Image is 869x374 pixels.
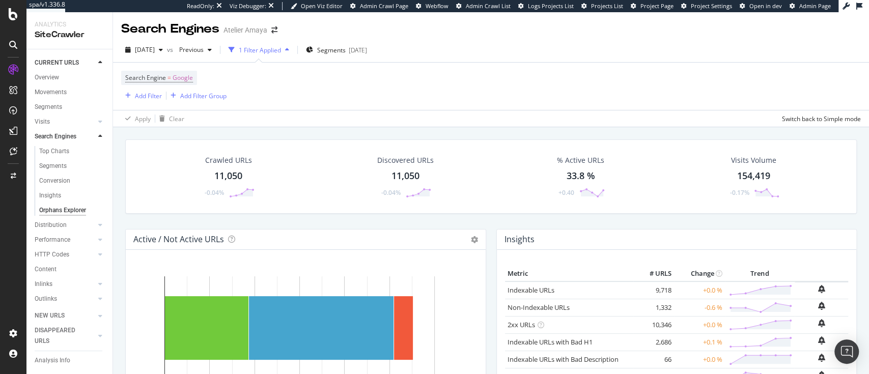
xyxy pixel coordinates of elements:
[818,336,825,344] div: bell-plus
[291,2,343,10] a: Open Viz Editor
[681,2,732,10] a: Project Settings
[391,169,419,183] div: 11,050
[180,92,227,100] div: Add Filter Group
[173,71,193,85] span: Google
[39,205,86,216] div: Orphans Explorer
[35,72,105,83] a: Overview
[39,190,105,201] a: Insights
[35,235,95,245] a: Performance
[508,320,535,329] a: 2xx URLs
[39,176,105,186] a: Conversion
[35,310,95,321] a: NEW URLS
[508,285,554,295] a: Indexable URLs
[35,117,95,127] a: Visits
[505,266,633,281] th: Metric
[631,2,674,10] a: Project Page
[740,2,782,10] a: Open in dev
[125,73,166,82] span: Search Engine
[35,87,105,98] a: Movements
[35,355,70,366] div: Analysis Info
[633,333,674,351] td: 2,686
[426,2,448,10] span: Webflow
[818,285,825,293] div: bell-plus
[35,102,105,112] a: Segments
[35,117,50,127] div: Visits
[558,188,574,197] div: +0.40
[508,303,570,312] a: Non-Indexable URLs
[691,2,732,10] span: Project Settings
[35,20,104,29] div: Analytics
[39,205,105,216] a: Orphans Explorer
[35,29,104,41] div: SiteCrawler
[155,110,184,127] button: Clear
[508,355,619,364] a: Indexable URLs with Bad Description
[135,114,151,123] div: Apply
[35,294,57,304] div: Outlinks
[35,235,70,245] div: Performance
[271,26,277,34] div: arrow-right-arrow-left
[121,110,151,127] button: Apply
[725,266,795,281] th: Trend
[633,281,674,299] td: 9,718
[799,2,831,10] span: Admin Page
[301,2,343,10] span: Open Viz Editor
[456,2,511,10] a: Admin Crawl List
[416,2,448,10] a: Webflow
[737,169,770,183] div: 154,419
[133,233,224,246] h4: Active / Not Active URLs
[205,188,224,197] div: -0.04%
[466,2,511,10] span: Admin Crawl List
[528,2,574,10] span: Logs Projects List
[35,279,95,290] a: Inlinks
[39,161,105,171] a: Segments
[381,188,401,197] div: -0.04%
[39,161,67,171] div: Segments
[633,316,674,333] td: 10,346
[35,72,59,83] div: Overview
[35,325,86,347] div: DISAPPEARED URLS
[504,233,535,246] h4: Insights
[35,355,105,366] a: Analysis Info
[674,281,725,299] td: +0.0 %
[35,57,95,68] a: CURRENT URLS
[167,73,171,82] span: =
[39,176,70,186] div: Conversion
[35,264,105,275] a: Content
[35,131,76,142] div: Search Engines
[35,220,67,231] div: Distribution
[225,42,293,58] button: 1 Filter Applied
[35,220,95,231] a: Distribution
[782,114,861,123] div: Switch back to Simple mode
[674,333,725,351] td: +0.1 %
[35,325,95,347] a: DISAPPEARED URLS
[730,188,749,197] div: -0.17%
[749,2,782,10] span: Open in dev
[223,25,267,35] div: Atelier Amaya
[35,310,65,321] div: NEW URLS
[169,114,184,123] div: Clear
[35,279,52,290] div: Inlinks
[377,155,434,165] div: Discovered URLs
[790,2,831,10] a: Admin Page
[834,339,859,364] div: Open Intercom Messenger
[818,319,825,327] div: bell-plus
[205,155,252,165] div: Crawled URLs
[35,131,95,142] a: Search Engines
[674,351,725,368] td: +0.0 %
[508,337,593,347] a: Indexable URLs with Bad H1
[175,45,204,54] span: Previous
[674,316,725,333] td: +0.0 %
[518,2,574,10] a: Logs Projects List
[135,92,162,100] div: Add Filter
[567,169,595,183] div: 33.8 %
[640,2,674,10] span: Project Page
[187,2,214,10] div: ReadOnly:
[230,2,266,10] div: Viz Debugger:
[121,90,162,102] button: Add Filter
[35,57,79,68] div: CURRENT URLS
[35,102,62,112] div: Segments
[360,2,408,10] span: Admin Crawl Page
[633,299,674,316] td: 1,332
[317,46,346,54] span: Segments
[39,146,105,157] a: Top Charts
